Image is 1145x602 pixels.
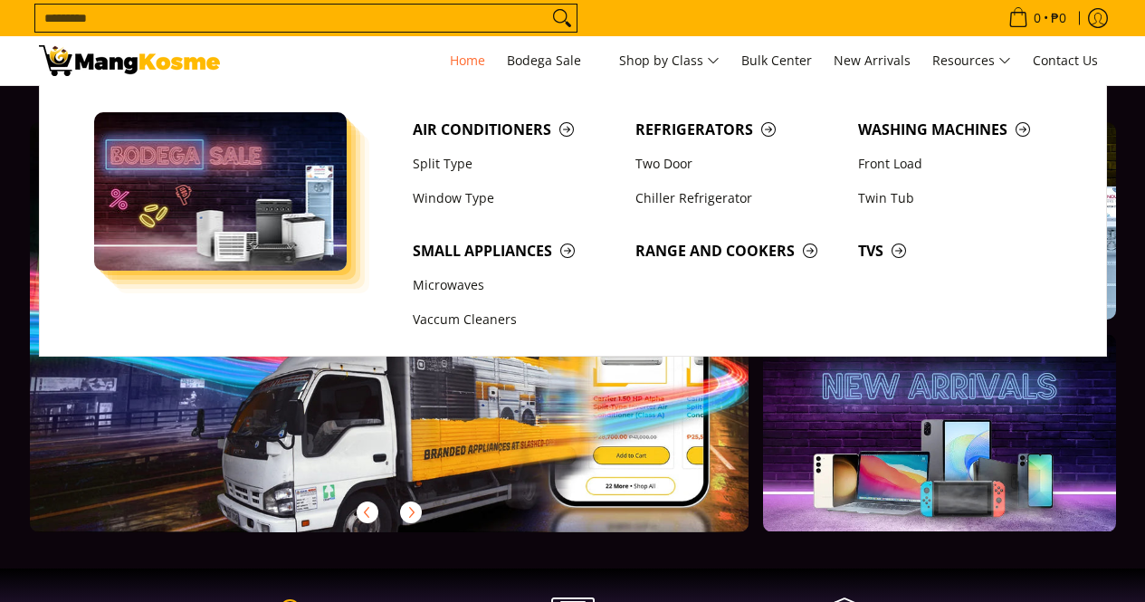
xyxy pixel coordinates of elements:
a: Chiller Refrigerator [626,181,849,215]
nav: Main Menu [238,36,1107,85]
a: Twin Tub [849,181,1072,215]
a: Microwaves [404,268,626,302]
span: Range and Cookers [635,240,840,263]
a: Front Load [849,147,1072,181]
span: Small Appliances [413,240,617,263]
a: Resources [923,36,1020,85]
span: Refrigerators [635,119,840,141]
span: Bulk Center [741,52,812,69]
a: Contact Us [1024,36,1107,85]
a: Home [441,36,494,85]
span: Contact Us [1033,52,1098,69]
span: Resources [932,50,1011,72]
span: Bodega Sale [507,50,597,72]
button: Previous [348,492,387,532]
a: More [30,122,807,561]
a: Bodega Sale [498,36,606,85]
button: Next [391,492,431,532]
a: Washing Machines [849,112,1072,147]
span: TVs [858,240,1063,263]
img: Bodega Sale [94,112,348,271]
span: Air Conditioners [413,119,617,141]
span: 0 [1031,12,1044,24]
span: New Arrivals [834,52,911,69]
span: Shop by Class [619,50,720,72]
img: Mang Kosme: Your Home Appliances Warehouse Sale Partner! [39,45,220,76]
a: TVs [849,234,1072,268]
span: ₱0 [1048,12,1069,24]
a: Air Conditioners [404,112,626,147]
span: • [1003,8,1072,28]
a: Refrigerators [626,112,849,147]
a: Vaccum Cleaners [404,303,626,338]
a: New Arrivals [825,36,920,85]
a: Bulk Center [732,36,821,85]
button: Search [548,5,577,32]
a: Split Type [404,147,626,181]
a: Small Appliances [404,234,626,268]
a: Shop by Class [610,36,729,85]
a: Window Type [404,181,626,215]
span: Washing Machines [858,119,1063,141]
a: Range and Cookers [626,234,849,268]
span: Home [450,52,485,69]
a: Two Door [626,147,849,181]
